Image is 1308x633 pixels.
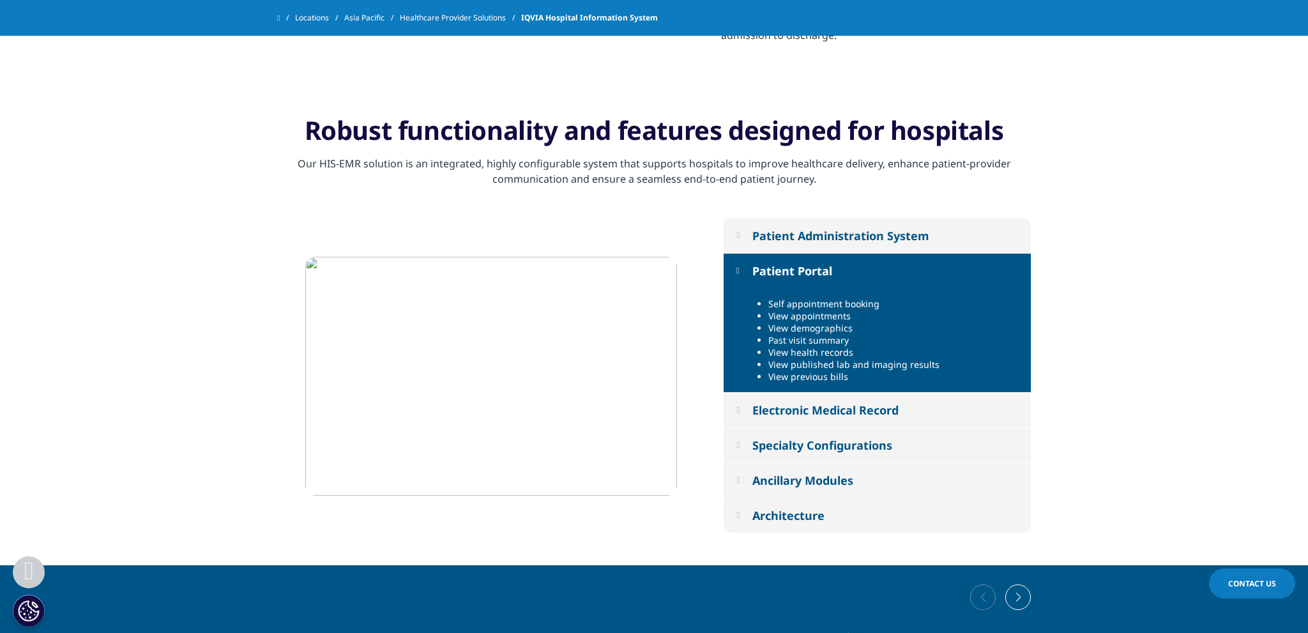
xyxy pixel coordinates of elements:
[752,228,929,243] div: Patient Administration System
[724,218,1031,253] button: Patient Administration System
[344,6,400,29] a: Asia Pacific
[768,310,1021,322] li: View appointments
[752,263,832,278] div: Patient Portal
[752,508,825,523] div: Architecture
[724,463,1031,498] button: Ancillary Modules
[768,334,1021,346] li: Past visit summary
[13,595,45,627] button: Cookies Settings
[1005,584,1031,610] div: Next slide
[768,298,1021,310] li: Self appointment booking
[752,438,892,453] div: Specialty Configurations
[768,370,1021,383] li: View previous bills
[752,473,853,488] div: Ancillary Modules
[724,254,1031,288] button: Patient Portal
[1228,578,1276,589] span: Contact Us
[295,6,344,29] a: Locations
[768,322,1021,334] li: View demographics
[724,498,1031,533] button: Architecture
[521,6,658,29] span: IQVIA Hospital Information System
[400,6,521,29] a: Healthcare Provider Solutions
[724,393,1031,427] button: Electronic Medical Record
[768,346,1021,358] li: View health records
[724,428,1031,462] button: Specialty Configurations
[1209,568,1295,599] a: Contact Us
[277,156,1031,187] center: Our HIS-EMR solution is an integrated, highly configurable system that supports hospitals to impr...
[277,114,1031,146] center: Robust functionality and features designed for hospitals
[752,402,899,418] div: Electronic Medical Record
[768,358,1021,370] li: View published lab and imaging results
